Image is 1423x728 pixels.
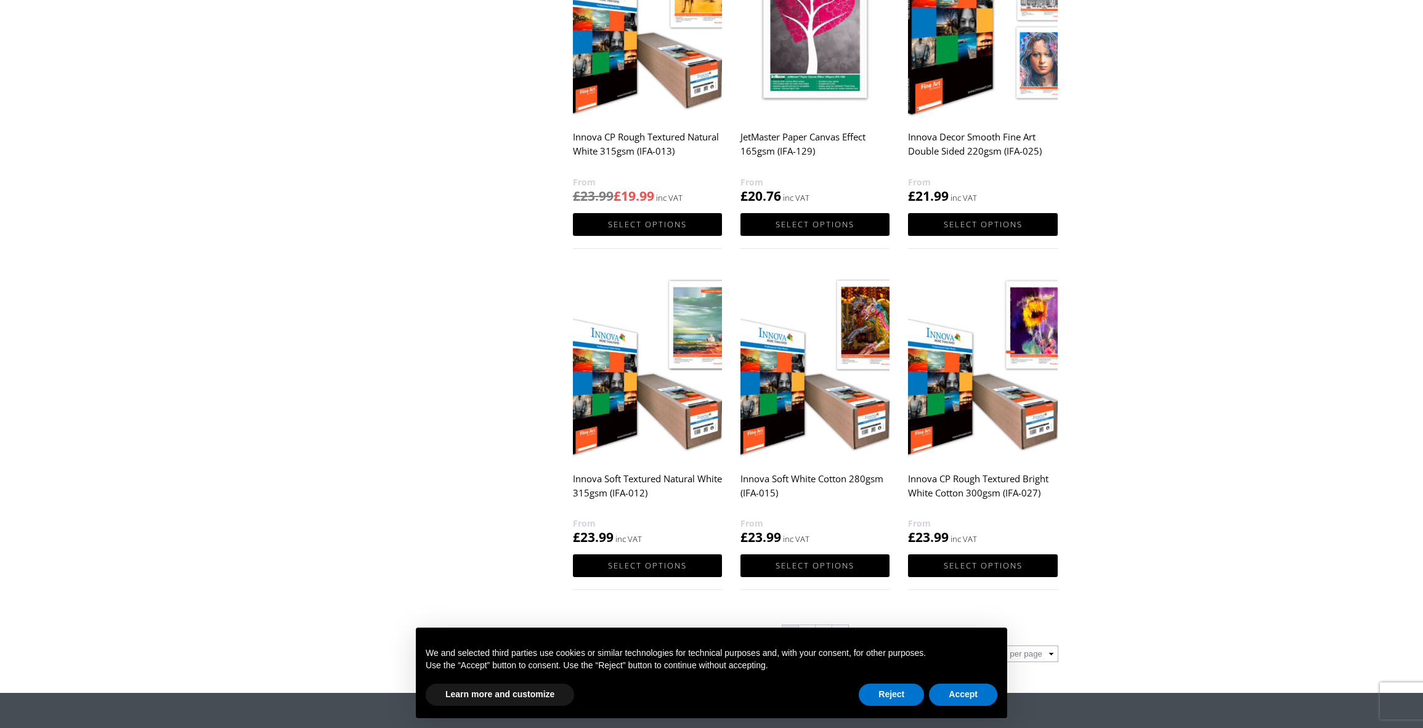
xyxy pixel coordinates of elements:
h2: Innova Soft White Cotton 280gsm (IFA-015) [740,467,890,516]
h2: JetMaster Paper Canvas Effect 165gsm (IFA-129) [740,126,890,175]
a: Select options for “JetMaster Paper Canvas Effect 165gsm (IFA-129)” [740,213,890,236]
bdi: 23.99 [573,528,614,546]
span: £ [573,528,580,546]
h2: Innova CP Rough Textured Natural White 315gsm (IFA-013) [573,126,722,175]
span: £ [740,528,748,546]
a: Innova CP Rough Textured Bright White Cotton 300gsm (IFA-027) £23.99 [908,272,1057,546]
button: Reject [859,684,924,706]
a: Select options for “Innova Decor Smooth Fine Art Double Sided 220gsm (IFA-025)” [908,213,1057,236]
span: £ [573,187,580,204]
a: Select options for “Innova CP Rough Textured Natural White 315gsm (IFA-013)” [573,213,722,236]
a: Innova Soft White Cotton 280gsm (IFA-015) £23.99 [740,272,890,546]
span: £ [908,187,915,204]
span: £ [908,528,915,546]
h2: Innova CP Rough Textured Bright White Cotton 300gsm (IFA-027) [908,467,1057,516]
p: We and selected third parties use cookies or similar technologies for technical purposes and, wit... [426,647,997,660]
bdi: 20.76 [740,187,781,204]
a: Select options for “Innova Soft White Cotton 280gsm (IFA-015)” [740,554,890,577]
p: Use the “Accept” button to consent. Use the “Reject” button to continue without accepting. [426,660,997,672]
bdi: 19.99 [614,187,654,204]
img: Innova Soft Textured Natural White 315gsm (IFA-012) [573,272,722,459]
bdi: 23.99 [908,528,949,546]
button: Learn more and customize [426,684,574,706]
bdi: 23.99 [740,528,781,546]
h2: Innova Soft Textured Natural White 315gsm (IFA-012) [573,467,722,516]
a: Select options for “Innova Soft Textured Natural White 315gsm (IFA-012)” [573,554,722,577]
bdi: 23.99 [573,187,614,204]
img: Innova Soft White Cotton 280gsm (IFA-015) [740,272,890,459]
a: Select options for “Innova CP Rough Textured Bright White Cotton 300gsm (IFA-027)” [908,554,1057,577]
button: Accept [929,684,997,706]
span: £ [614,187,621,204]
img: Innova CP Rough Textured Bright White Cotton 300gsm (IFA-027) [908,272,1057,459]
a: Innova Soft Textured Natural White 315gsm (IFA-012) £23.99 [573,272,722,546]
h2: Innova Decor Smooth Fine Art Double Sided 220gsm (IFA-025) [908,126,1057,175]
span: £ [740,187,748,204]
bdi: 21.99 [908,187,949,204]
